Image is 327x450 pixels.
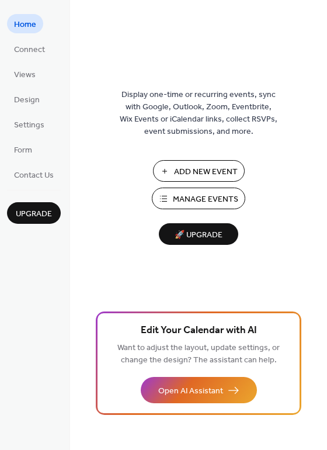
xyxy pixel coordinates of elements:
[7,14,43,33] a: Home
[141,377,257,403] button: Open AI Assistant
[174,166,238,178] span: Add New Event
[14,19,36,31] span: Home
[7,165,61,184] a: Contact Us
[16,208,52,220] span: Upgrade
[7,202,61,224] button: Upgrade
[141,323,257,339] span: Edit Your Calendar with AI
[173,193,238,206] span: Manage Events
[14,94,40,106] span: Design
[14,69,36,81] span: Views
[7,89,47,109] a: Design
[7,115,51,134] a: Settings
[14,144,32,157] span: Form
[120,89,277,138] span: Display one-time or recurring events, sync with Google, Outlook, Zoom, Eventbrite, Wix Events or ...
[14,119,44,131] span: Settings
[7,39,52,58] a: Connect
[166,227,231,243] span: 🚀 Upgrade
[7,140,39,159] a: Form
[152,188,245,209] button: Manage Events
[14,44,45,56] span: Connect
[159,223,238,245] button: 🚀 Upgrade
[158,385,223,397] span: Open AI Assistant
[153,160,245,182] button: Add New Event
[7,64,43,84] a: Views
[14,169,54,182] span: Contact Us
[117,340,280,368] span: Want to adjust the layout, update settings, or change the design? The assistant can help.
